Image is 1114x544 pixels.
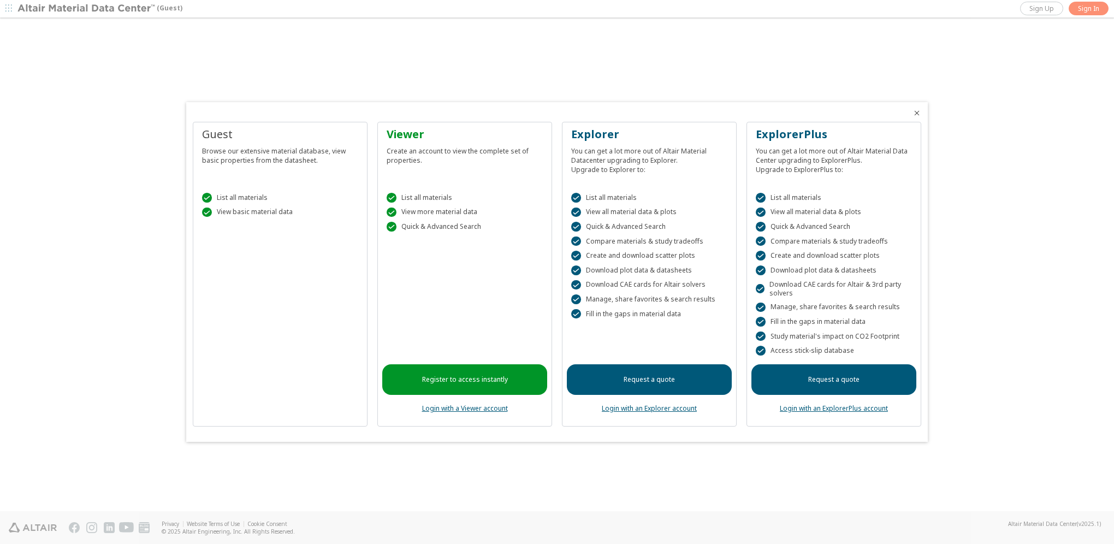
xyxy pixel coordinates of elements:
a: Login with a Viewer account [422,404,508,413]
div: ExplorerPlus [756,127,912,142]
div: View more material data [387,208,543,217]
div: View all material data & plots [571,208,727,217]
div:  [571,193,581,203]
div:  [756,208,766,217]
div: Study material's impact on CO2 Footprint [756,332,912,341]
a: Request a quote [751,364,916,395]
a: Register to access instantly [382,364,547,395]
button: Close [912,109,921,117]
div: Download CAE cards for Altair & 3rd party solvers [756,280,912,298]
div: Fill in the gaps in material data [571,309,727,319]
div: List all materials [387,193,543,203]
div: Download CAE cards for Altair solvers [571,280,727,290]
div: List all materials [202,193,358,203]
div:  [571,236,581,246]
div: Viewer [387,127,543,142]
div:  [571,280,581,290]
div: Download plot data & datasheets [571,265,727,275]
div:  [756,265,766,275]
div: View all material data & plots [756,208,912,217]
div:  [756,236,766,246]
div: Manage, share favorites & search results [756,303,912,312]
div: You can get a lot more out of Altair Material Data Center upgrading to ExplorerPlus. Upgrade to E... [756,142,912,174]
div: Create and download scatter plots [756,251,912,261]
div: Create an account to view the complete set of properties. [387,142,543,165]
div:  [756,193,766,203]
div: Explorer [571,127,727,142]
div:  [571,309,581,319]
div:  [571,265,581,275]
div: List all materials [571,193,727,203]
div:  [756,332,766,341]
div: Access stick-slip database [756,346,912,356]
div:  [387,193,396,203]
div:  [756,284,765,294]
div: Download plot data & datasheets [756,265,912,275]
div: View basic material data [202,208,358,217]
div:  [202,208,212,217]
div:  [756,303,766,312]
div: Quick & Advanced Search [387,222,543,232]
div:  [387,222,396,232]
div: Guest [202,127,358,142]
div:  [756,251,766,261]
div:  [571,222,581,232]
div:  [756,317,766,327]
div: Manage, share favorites & search results [571,294,727,304]
div:  [202,193,212,203]
div:  [387,208,396,217]
div: You can get a lot more out of Altair Material Datacenter upgrading to Explorer. Upgrade to Explor... [571,142,727,174]
a: Login with an Explorer account [602,404,697,413]
a: Login with an ExplorerPlus account [780,404,888,413]
div: Fill in the gaps in material data [756,317,912,327]
div: Compare materials & study tradeoffs [571,236,727,246]
div:  [571,208,581,217]
div:  [756,222,766,232]
a: Request a quote [567,364,732,395]
div: Quick & Advanced Search [571,222,727,232]
div: Compare materials & study tradeoffs [756,236,912,246]
div: List all materials [756,193,912,203]
div: Create and download scatter plots [571,251,727,261]
div:  [571,294,581,304]
div:  [756,346,766,356]
div: Quick & Advanced Search [756,222,912,232]
div:  [571,251,581,261]
div: Browse our extensive material database, view basic properties from the datasheet. [202,142,358,165]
